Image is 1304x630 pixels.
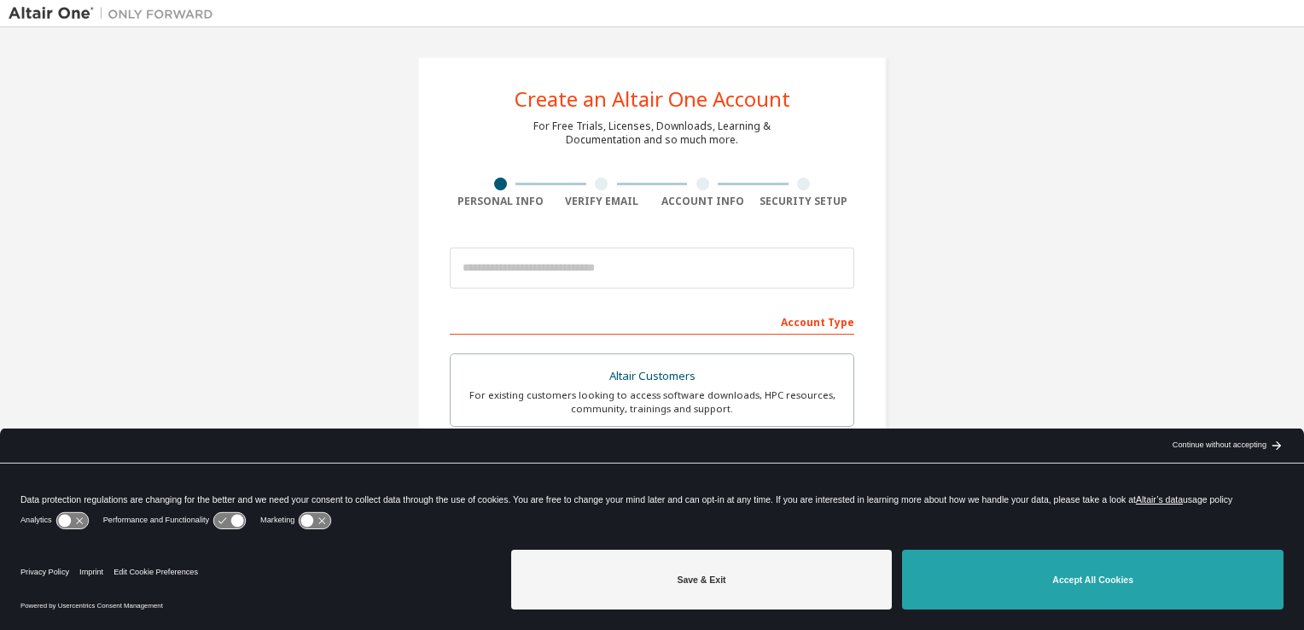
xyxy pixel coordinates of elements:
[461,365,843,388] div: Altair Customers
[652,195,754,208] div: Account Info
[450,195,551,208] div: Personal Info
[461,388,843,416] div: For existing customers looking to access software downloads, HPC resources, community, trainings ...
[533,120,771,147] div: For Free Trials, Licenses, Downloads, Learning & Documentation and so much more.
[450,307,854,335] div: Account Type
[551,195,653,208] div: Verify Email
[515,89,790,109] div: Create an Altair One Account
[9,5,222,22] img: Altair One
[754,195,855,208] div: Security Setup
